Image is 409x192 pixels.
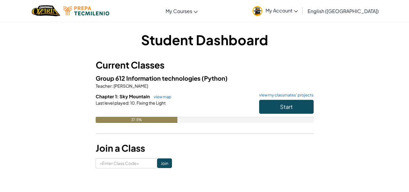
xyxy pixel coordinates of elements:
[252,6,262,16] img: avatar
[202,74,228,82] span: (Python)
[280,103,293,110] span: Start
[136,100,166,106] span: Fixing the Light
[32,5,60,17] img: Home
[96,141,314,155] h3: Join a Class
[128,100,130,106] span: :
[259,100,314,114] button: Start
[96,58,314,72] h3: Current Classes
[151,94,171,99] a: view map
[96,100,128,106] span: Last level played
[96,117,177,123] div: 37.5%
[157,158,172,168] input: Join
[112,83,113,89] span: :
[163,3,201,19] a: My Courses
[96,93,151,99] span: Chapter 1: Sky Mountain
[256,93,314,97] a: view my classmates' projects
[96,74,202,82] span: Group 612 Information technologies
[166,8,192,14] span: My Courses
[63,6,109,15] img: Tecmilenio logo
[305,3,382,19] a: English ([GEOGRAPHIC_DATA])
[130,100,136,106] span: 10.
[96,83,112,89] span: Teacher
[96,30,314,49] h1: Student Dashboard
[113,83,148,89] span: [PERSON_NAME]
[308,8,379,14] span: English ([GEOGRAPHIC_DATA])
[249,1,301,20] a: My Account
[32,5,60,17] a: Ozaria by CodeCombat logo
[266,7,298,14] span: My Account
[96,158,157,168] input: <Enter Class Code>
